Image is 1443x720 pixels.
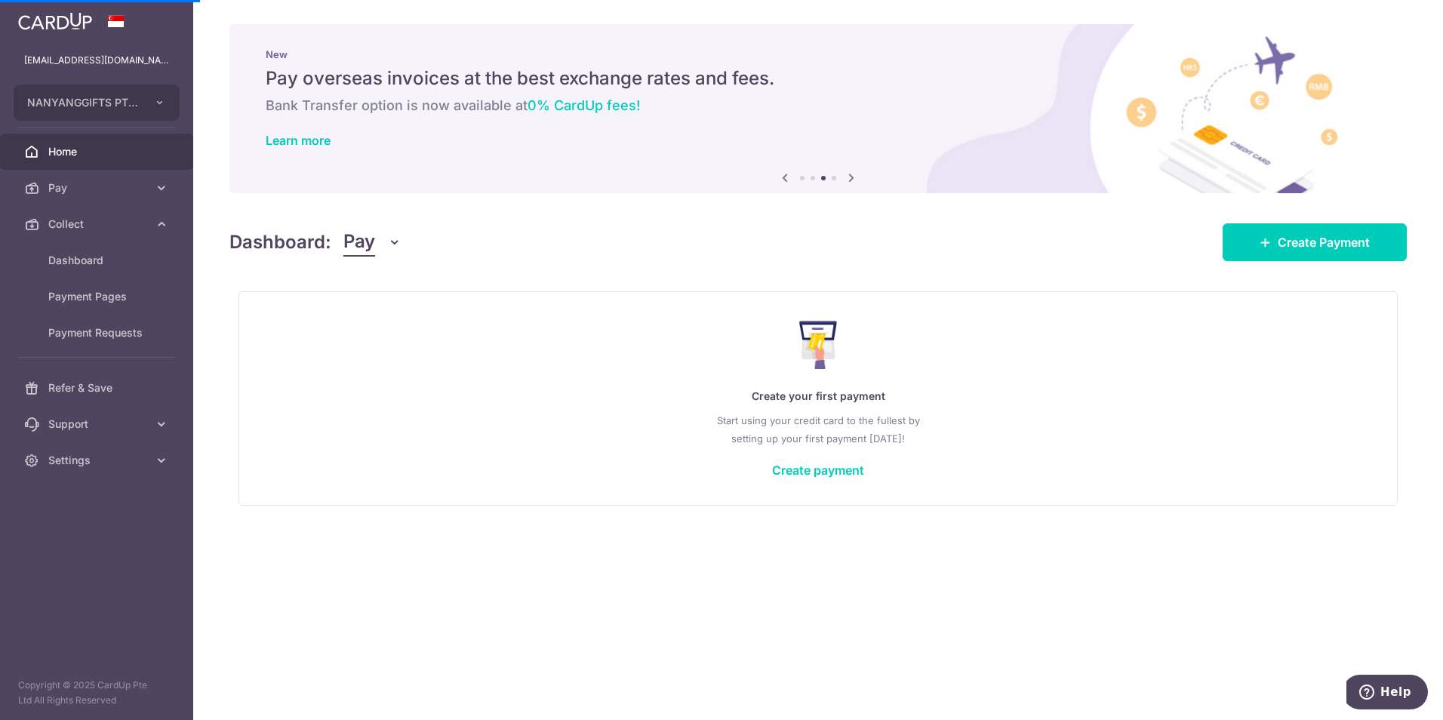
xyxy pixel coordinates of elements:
[266,66,1371,91] h5: Pay overseas invoices at the best exchange rates and fees.
[266,133,331,148] a: Learn more
[48,417,148,432] span: Support
[343,228,375,257] span: Pay
[229,229,331,256] h4: Dashboard:
[266,48,1371,60] p: New
[1278,233,1370,251] span: Create Payment
[48,325,148,340] span: Payment Requests
[1223,223,1407,261] a: Create Payment
[1346,675,1428,712] iframe: Opens a widget where you can find more information
[343,228,402,257] button: Pay
[269,411,1367,448] p: Start using your credit card to the fullest by setting up your first payment [DATE]!
[14,85,180,121] button: NANYANGGIFTS PTE. LTD.
[528,97,640,113] span: 0% CardUp fees!
[48,253,148,268] span: Dashboard
[18,12,92,30] img: CardUp
[799,321,838,369] img: Make Payment
[48,380,148,395] span: Refer & Save
[48,144,148,159] span: Home
[266,97,1371,115] h6: Bank Transfer option is now available at
[229,24,1407,193] img: International Invoice Banner
[269,387,1367,405] p: Create your first payment
[772,463,864,478] a: Create payment
[48,289,148,304] span: Payment Pages
[48,453,148,468] span: Settings
[27,95,139,110] span: NANYANGGIFTS PTE. LTD.
[48,217,148,232] span: Collect
[48,180,148,195] span: Pay
[24,53,169,68] p: [EMAIL_ADDRESS][DOMAIN_NAME]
